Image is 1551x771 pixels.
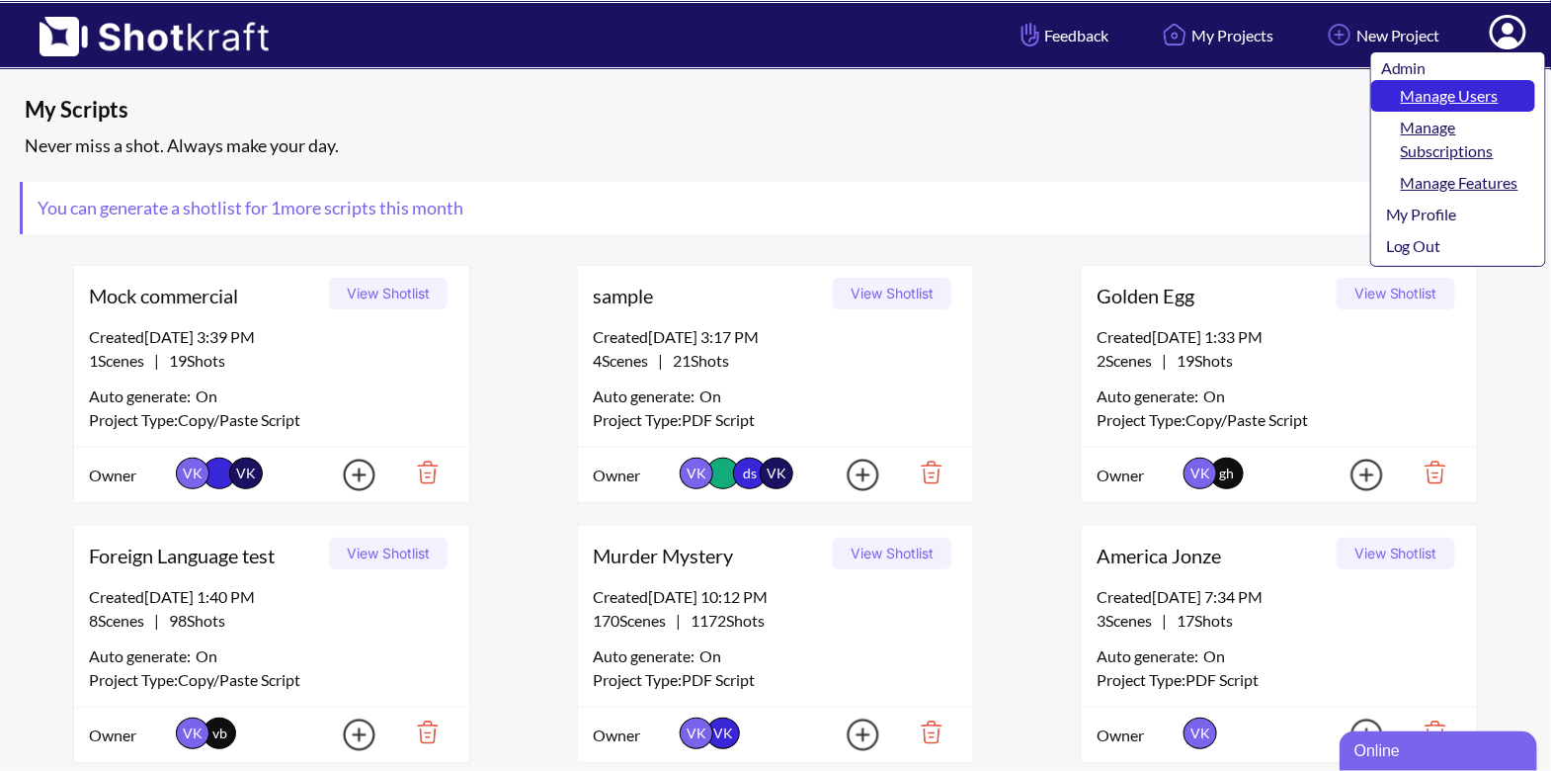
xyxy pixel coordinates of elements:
[706,718,740,749] span: VK
[268,197,463,218] span: 1 more scripts this month
[89,609,225,633] span: |
[699,385,721,408] span: On
[20,129,1541,162] div: Never miss a shot. Always make your day.
[386,716,454,749] img: Trash Icon
[1320,453,1389,497] img: Add Icon
[89,325,454,349] div: Created [DATE] 3:39 PM
[159,611,225,630] span: 98 Shots
[890,716,958,749] img: Trash Icon
[89,351,154,370] span: 1 Scenes
[680,458,713,489] span: VK
[1097,609,1233,633] span: |
[89,644,196,668] span: Auto generate:
[593,668,958,692] div: Project Type: PDF Script
[1097,668,1462,692] div: Project Type: PDF Script
[329,278,448,309] button: View Shotlist
[593,609,765,633] span: |
[312,713,381,757] img: Add Icon
[1017,24,1108,46] span: Feedback
[1394,716,1462,749] img: Trash Icon
[593,385,699,408] span: Auto generate:
[1320,713,1389,757] img: Add Icon
[593,464,675,487] span: Owner
[1323,18,1356,51] img: Add Icon
[593,611,676,630] span: 170 Scenes
[89,668,454,692] div: Project Type: Copy/Paste Script
[1203,385,1225,408] span: On
[1097,541,1330,570] span: America Jonze
[680,718,713,749] span: VK
[176,718,209,749] span: VK
[196,644,217,668] span: On
[681,611,765,630] span: 1172 Shots
[593,349,729,373] span: |
[890,456,958,489] img: Trash Icon
[89,408,454,432] div: Project Type: Copy/Paste Script
[1337,278,1455,309] button: View Shotlist
[816,453,885,497] img: Add Icon
[1097,408,1462,432] div: Project Type: Copy/Paste Script
[760,458,793,489] span: VK
[196,385,217,408] span: On
[176,458,209,489] span: VK
[1371,167,1535,199] a: Manage Features
[312,453,381,497] img: Add Icon
[699,644,721,668] span: On
[1308,9,1455,61] a: New Project
[1097,325,1462,349] div: Created [DATE] 1:33 PM
[1394,456,1462,489] img: Trash Icon
[593,585,958,609] div: Created [DATE] 10:12 PM
[89,281,322,310] span: Mock commercial
[593,541,826,570] span: Murder Mystery
[386,456,454,489] img: Trash Icon
[593,408,958,432] div: Project Type: PDF Script
[1340,728,1541,771] iframe: chat widget
[1184,718,1217,749] span: VK
[593,325,958,349] div: Created [DATE] 3:17 PM
[1097,385,1203,408] span: Auto generate:
[1167,611,1233,630] span: 17 Shots
[593,351,658,370] span: 4 Scenes
[593,281,826,310] span: sample
[89,585,454,609] div: Created [DATE] 1:40 PM
[329,538,448,569] button: View Shotlist
[1337,538,1455,569] button: View Shotlist
[833,538,951,569] button: View Shotlist
[1220,465,1235,481] span: gh
[1097,351,1162,370] span: 2 Scenes
[1097,281,1330,310] span: Golden Egg
[1097,644,1203,668] span: Auto generate:
[593,724,675,747] span: Owner
[89,724,171,747] span: Owner
[1371,230,1535,262] a: Log Out
[833,278,951,309] button: View Shotlist
[89,349,225,373] span: |
[25,95,1159,125] span: My Scripts
[663,351,729,370] span: 21 Shots
[89,611,154,630] span: 8 Scenes
[159,351,225,370] span: 19 Shots
[1097,724,1179,747] span: Owner
[212,725,227,741] span: vb
[1097,611,1162,630] span: 3 Scenes
[1097,349,1233,373] span: |
[1143,9,1288,61] a: My Projects
[1371,80,1535,112] a: Manage Users
[23,182,478,234] span: You can generate a shotlist for
[593,644,699,668] span: Auto generate:
[733,458,767,489] span: ds
[1203,644,1225,668] span: On
[1381,56,1535,80] div: Admin
[1158,18,1191,51] img: Home Icon
[89,541,322,570] span: Foreign Language test
[816,713,885,757] img: Add Icon
[1371,112,1535,167] a: Manage Subscriptions
[1167,351,1233,370] span: 19 Shots
[89,385,196,408] span: Auto generate:
[1017,18,1044,51] img: Hand Icon
[229,458,263,489] span: VK
[1097,464,1179,487] span: Owner
[89,464,171,487] span: Owner
[1184,458,1217,489] span: VK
